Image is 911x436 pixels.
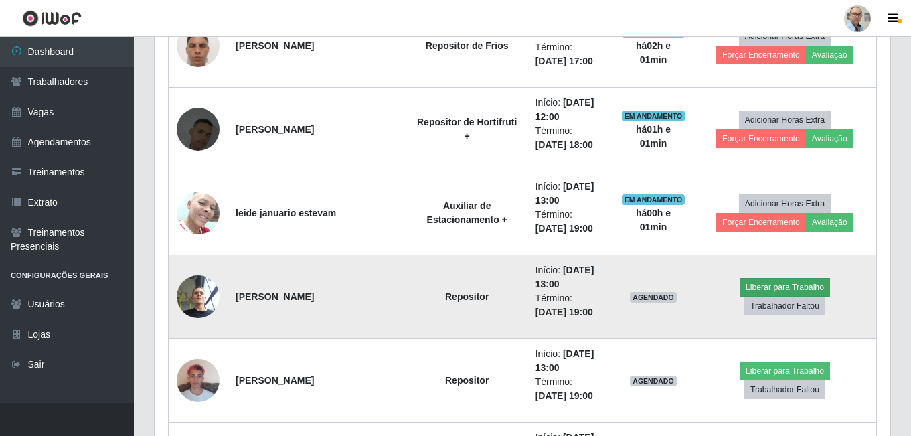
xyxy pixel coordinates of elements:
[22,10,82,27] img: CoreUI Logo
[806,46,853,64] button: Avaliação
[535,208,605,236] li: Término:
[177,352,220,409] img: 1744919729167.jpeg
[636,40,671,65] strong: há 02 h e 01 min
[535,96,605,124] li: Início:
[177,184,220,241] img: 1755915941473.jpeg
[445,291,489,302] strong: Repositor
[806,129,853,148] button: Avaliação
[535,348,594,373] time: [DATE] 13:00
[716,213,806,232] button: Forçar Encerramento
[535,223,593,234] time: [DATE] 19:00
[236,124,314,135] strong: [PERSON_NAME]
[535,347,605,375] li: Início:
[535,40,605,68] li: Término:
[535,291,605,319] li: Término:
[535,179,605,208] li: Início:
[236,208,336,218] strong: leide januario estevam
[535,307,593,317] time: [DATE] 19:00
[177,268,220,325] img: 1736288178344.jpeg
[177,91,220,167] img: 1756946405687.jpeg
[806,213,853,232] button: Avaliação
[739,111,831,129] button: Adicionar Horas Extra
[636,124,671,149] strong: há 01 h e 01 min
[630,376,677,386] span: AGENDADO
[740,278,830,297] button: Liberar para Trabalho
[535,263,605,291] li: Início:
[535,265,594,289] time: [DATE] 13:00
[236,375,314,386] strong: [PERSON_NAME]
[630,292,677,303] span: AGENDADO
[427,200,507,225] strong: Auxiliar de Estacionamento +
[417,117,517,141] strong: Repositor de Hortifruti +
[716,129,806,148] button: Forçar Encerramento
[177,17,220,74] img: 1756408082446.jpeg
[636,208,671,232] strong: há 00 h e 01 min
[535,97,594,122] time: [DATE] 12:00
[739,194,831,213] button: Adicionar Horas Extra
[622,111,685,121] span: EM ANDAMENTO
[535,390,593,401] time: [DATE] 19:00
[535,375,605,403] li: Término:
[445,375,489,386] strong: Repositor
[744,297,825,315] button: Trabalhador Faltou
[535,139,593,150] time: [DATE] 18:00
[535,124,605,152] li: Término:
[740,362,830,380] button: Liberar para Trabalho
[535,181,594,206] time: [DATE] 13:00
[622,194,685,205] span: EM ANDAMENTO
[535,56,593,66] time: [DATE] 17:00
[426,40,509,51] strong: Repositor de Frios
[716,46,806,64] button: Forçar Encerramento
[236,40,314,51] strong: [PERSON_NAME]
[236,291,314,302] strong: [PERSON_NAME]
[744,380,825,399] button: Trabalhador Faltou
